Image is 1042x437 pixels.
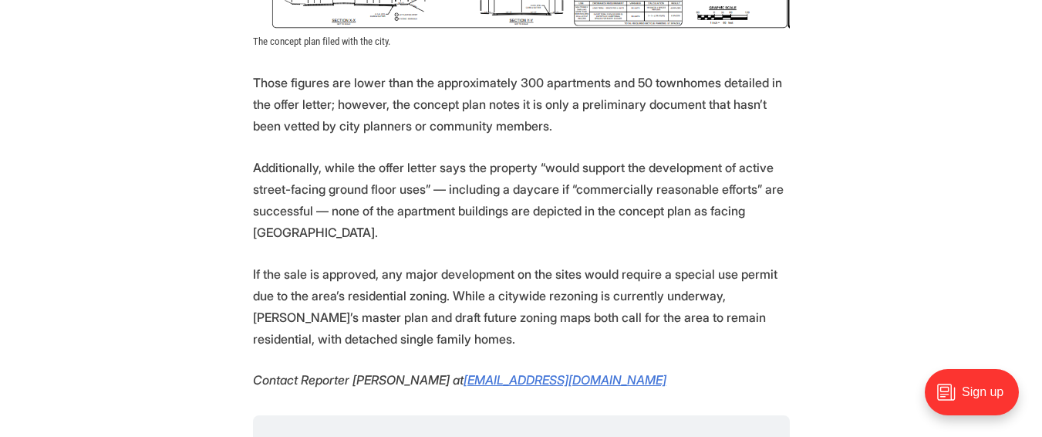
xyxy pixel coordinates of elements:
iframe: portal-trigger [912,361,1042,437]
a: [EMAIL_ADDRESS][DOMAIN_NAME] [464,372,666,388]
p: If the sale is approved, any major development on the sites would require a special use permit du... [253,263,790,350]
p: Those figures are lower than the approximately 300 apartments and 50 townhomes detailed in the of... [253,72,790,137]
span: The concept plan filed with the city. [253,36,390,47]
p: Additionally, while the offer letter says the property “would support the development of active s... [253,157,790,243]
em: Contact Reporter [PERSON_NAME] at [253,372,464,388]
